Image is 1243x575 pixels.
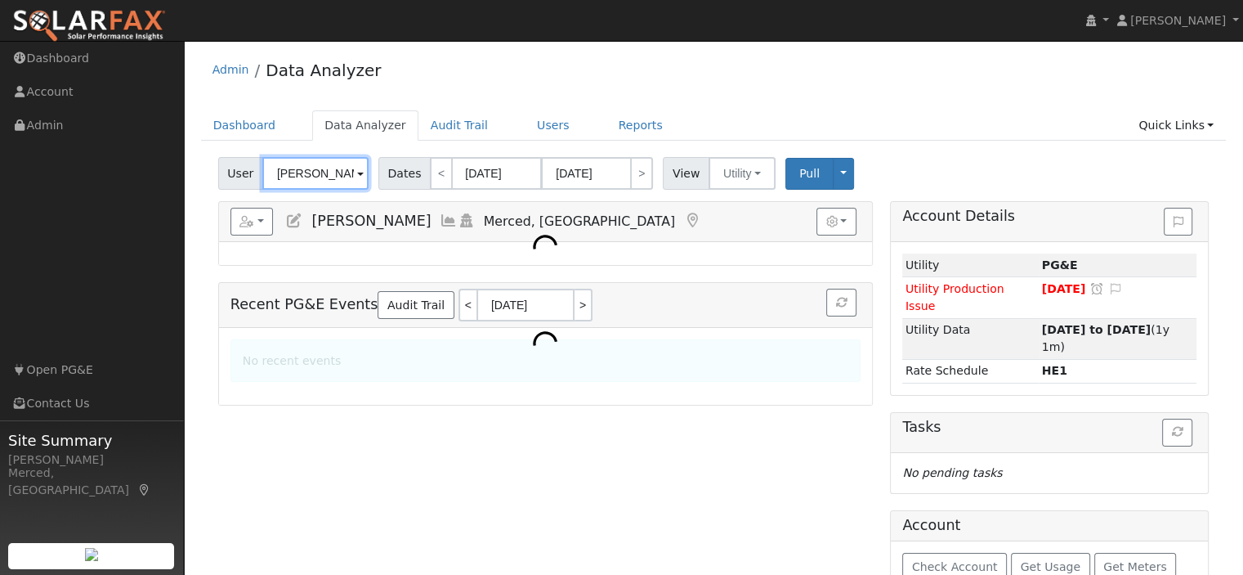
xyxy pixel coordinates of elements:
td: Utility [902,254,1039,277]
strong: [DATE] to [DATE] [1042,323,1151,336]
button: Utility [709,157,776,190]
td: Utility Data [902,318,1039,359]
a: > [630,157,653,190]
a: Quick Links [1126,110,1226,141]
button: Refresh [826,289,856,317]
span: View [663,157,709,190]
a: Multi-Series Graph [440,213,458,229]
a: < [430,157,453,190]
img: retrieve [85,548,98,561]
input: Select a User [262,157,369,190]
a: Map [137,483,152,496]
a: Audit Trail [418,110,500,141]
span: Check Account [912,560,998,573]
i: Edit Issue [1108,283,1123,294]
a: Dashboard [201,110,288,141]
span: Pull [799,167,820,180]
span: Get Usage [1021,560,1080,573]
a: Reports [606,110,675,141]
img: SolarFax [12,9,166,43]
button: Refresh [1162,419,1192,447]
div: Merced, [GEOGRAPHIC_DATA] [8,465,175,499]
span: Utility Production Issue [905,282,1004,312]
span: User [218,157,263,190]
strong: ID: 17270262, authorized: 09/10/25 [1042,258,1078,272]
h5: Recent PG&E Events [230,289,861,321]
span: (1y 1m) [1042,323,1169,353]
div: [PERSON_NAME] [8,451,175,469]
button: Issue History [1164,208,1192,236]
td: Rate Schedule [902,359,1039,383]
h5: Account Details [902,208,1196,225]
span: Merced, [GEOGRAPHIC_DATA] [484,213,675,229]
h5: Account [902,517,960,533]
a: > [575,289,592,321]
a: Users [525,110,582,141]
h5: Tasks [902,419,1196,436]
span: [DATE] [1042,282,1086,295]
span: Get Meters [1103,560,1167,573]
span: [PERSON_NAME] [1130,14,1226,27]
button: Pull [785,158,834,190]
a: Audit Trail [378,291,454,319]
a: Data Analyzer [312,110,418,141]
a: Admin [212,63,249,76]
span: [PERSON_NAME] [311,213,431,229]
a: < [458,289,476,321]
span: Dates [378,157,431,190]
strong: L [1042,364,1067,377]
span: Site Summary [8,429,175,451]
a: Data Analyzer [266,61,381,80]
a: Login As (last Never) [458,213,476,229]
a: Map [683,213,701,229]
a: Edit User (37055) [285,213,303,229]
a: Snooze this issue [1089,282,1104,295]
